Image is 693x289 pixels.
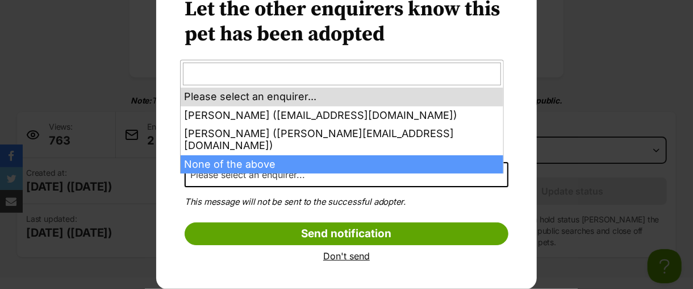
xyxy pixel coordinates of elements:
span: Please select an enquirer... [185,162,508,187]
a: Don't send [185,251,508,261]
li: [PERSON_NAME] ([PERSON_NAME][EMAIL_ADDRESS][DOMAIN_NAME]) [181,125,503,155]
input: Send notification [185,222,508,245]
span: Please select an enquirer... [186,167,316,183]
li: Please select an enquirer... [181,88,503,106]
li: None of the above [181,155,503,174]
li: [PERSON_NAME] ([EMAIL_ADDRESS][DOMAIN_NAME]) [181,106,503,125]
p: This message will not be sent to the successful adopter. [185,196,508,209]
